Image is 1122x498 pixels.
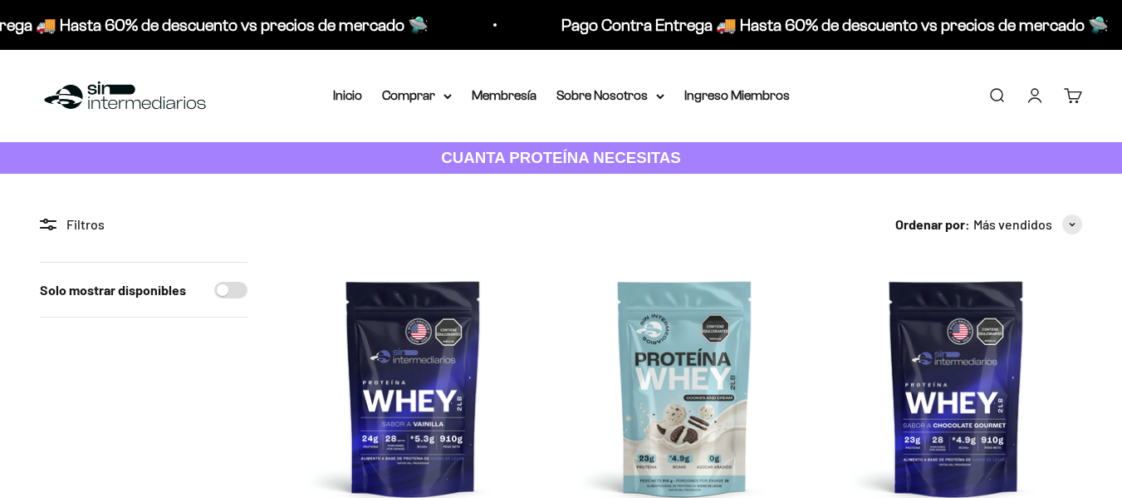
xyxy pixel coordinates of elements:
[40,279,186,301] label: Solo mostrar disponibles
[973,214,1082,235] button: Más vendidos
[472,88,537,102] a: Membresía
[441,149,681,166] strong: CUANTA PROTEÍNA NECESITAS
[684,88,790,102] a: Ingreso Miembros
[556,85,664,106] summary: Sobre Nosotros
[333,88,362,102] a: Inicio
[382,85,452,106] summary: Comprar
[40,214,247,235] div: Filtros
[895,214,970,235] span: Ordenar por:
[561,12,1109,38] p: Pago Contra Entrega 🚚 Hasta 60% de descuento vs precios de mercado 🛸
[973,214,1052,235] span: Más vendidos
